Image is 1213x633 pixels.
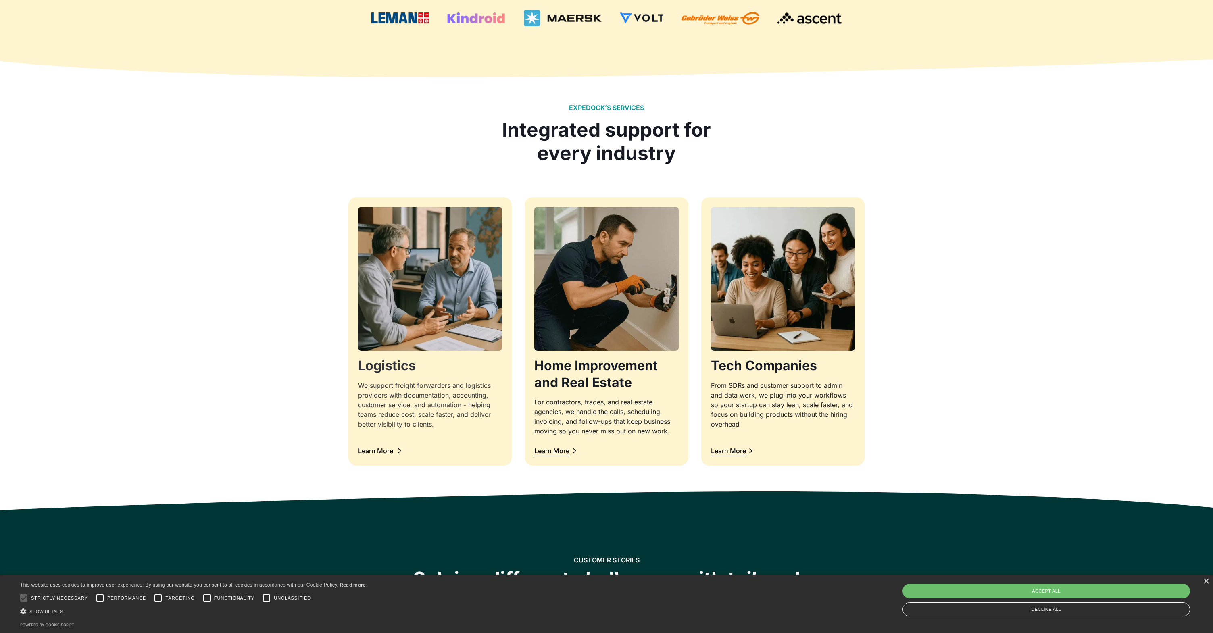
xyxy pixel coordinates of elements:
span: Unclassified [274,595,311,602]
div: Close [1203,579,1209,585]
h3: Tech Companies [711,357,855,374]
span: Functionality [214,595,254,602]
h3: Logistics [358,357,502,374]
div: Solving different challenges with tailored tech-enabled solutions [400,567,813,614]
a: Read more [340,582,366,588]
img: Ascent Logo [777,12,842,25]
div: Decline all [902,602,1190,616]
a: Tech CompaniesFrom SDRs and customer support to admin and data work, we plug into your workflows ... [701,197,865,466]
div: Learn More [711,448,746,454]
span: Performance [107,595,146,602]
div: Show details [20,607,366,616]
a: Powered by cookie-script [20,623,74,627]
div: Learn More [534,448,569,454]
div: Accept all [902,584,1190,598]
span: Targeting [165,595,194,602]
img: Leman Logo [371,12,429,24]
h2: CUSTOMER STORIES [574,556,640,564]
iframe: Chat Widget [1173,594,1213,633]
img: Gebruder Weiss Logo [682,12,759,25]
img: Volt Logo [620,12,663,24]
div: Learn More [358,448,393,454]
div: For contractors, trades, and real estate agencies, we handle the calls, scheduling, invoicing, an... [534,397,678,436]
a: LogisticsWe support freight forwarders and logistics providers with documentation, accounting, cu... [348,197,512,466]
span: This website uses cookies to improve user experience. By using our website you consent to all coo... [20,582,338,588]
div: From SDRs and customer support to admin and data work, we plug into your workflows so your startu... [711,381,855,429]
img: Kindroid Logo [447,12,506,24]
div: Integrated support for every industry [496,118,717,164]
span: Show details [29,609,63,614]
h3: Home Improvement and Real Estate [534,357,678,391]
span: Strictly necessary [31,595,88,602]
a: Home Improvement and Real EstateFor contractors, trades, and real estate agencies, we handle the ... [525,197,688,466]
img: Maersk Logo [524,10,602,26]
h2: EXPEDOCK’S SERVICES [569,104,644,112]
div: We support freight forwarders and logistics providers with documentation, accounting, customer se... [358,381,502,429]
